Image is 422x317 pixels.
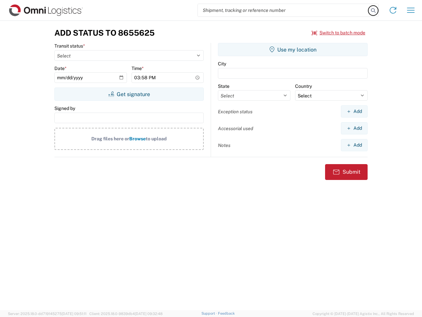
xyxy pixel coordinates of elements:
[54,105,75,111] label: Signed by
[218,109,253,115] label: Exception status
[8,312,86,316] span: Server: 2025.18.0-dd719145275
[341,139,368,151] button: Add
[218,83,229,89] label: State
[54,88,204,101] button: Get signature
[218,43,368,56] button: Use my location
[313,311,414,317] span: Copyright © [DATE]-[DATE] Agistix Inc., All Rights Reserved
[129,136,146,141] span: Browse
[89,312,163,316] span: Client: 2025.18.0-9839db4
[54,65,67,71] label: Date
[91,136,129,141] span: Drag files here or
[218,142,230,148] label: Notes
[198,4,369,17] input: Shipment, tracking or reference number
[218,311,235,315] a: Feedback
[135,312,163,316] span: [DATE] 09:32:48
[54,28,155,38] h3: Add Status to 8655625
[132,65,144,71] label: Time
[62,312,86,316] span: [DATE] 09:51:11
[218,125,253,131] label: Accessorial used
[341,122,368,134] button: Add
[295,83,312,89] label: Country
[201,311,218,315] a: Support
[312,27,365,38] button: Switch to batch mode
[341,105,368,118] button: Add
[325,164,368,180] button: Submit
[54,43,85,49] label: Transit status
[146,136,167,141] span: to upload
[218,61,226,67] label: City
